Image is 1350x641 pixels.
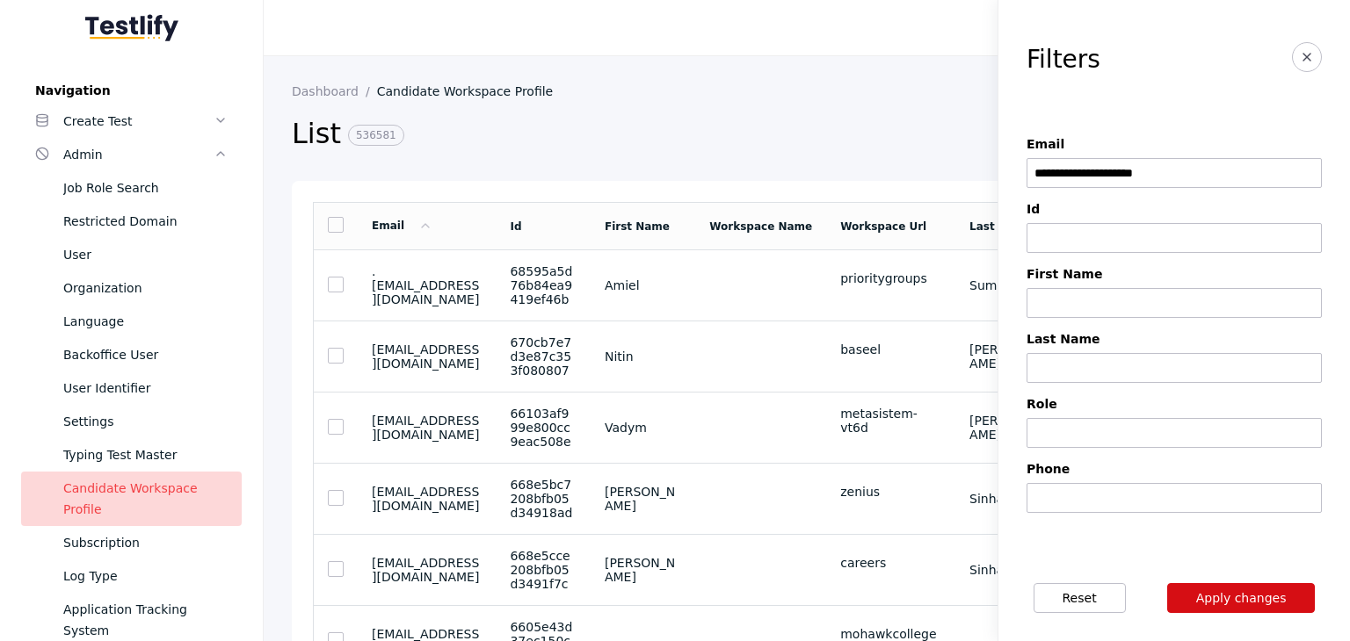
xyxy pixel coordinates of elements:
[510,478,576,520] section: 668e5bc7208bfb05d34918ad
[21,83,242,97] label: Navigation
[372,264,482,306] section: .[EMAIL_ADDRESS][DOMAIN_NAME]
[510,407,576,449] section: 66103af999e800cc9eac508e
[1027,462,1322,476] label: Phone
[63,111,214,132] div: Create Test
[21,205,242,238] a: Restricted Domain
[510,220,521,233] a: Id
[63,311,228,332] div: Language
[1027,46,1100,74] h3: Filters
[63,144,214,165] div: Admin
[510,264,576,306] section: 68595a5d76b84ea9419ef46b
[21,171,242,205] a: Job Role Search
[21,371,242,405] a: User Identifier
[21,338,242,371] a: Backoffice User
[348,125,404,146] span: 536581
[63,177,228,198] div: Job Role Search
[605,421,681,435] section: Vadym
[969,563,1045,577] section: Sinha
[969,220,1033,233] a: Last Name
[1167,583,1316,613] button: Apply changes
[605,556,681,584] section: [PERSON_NAME]
[21,559,242,593] a: Log Type
[372,414,482,442] section: [EMAIL_ADDRESS][DOMAIN_NAME]
[969,414,1045,442] section: [PERSON_NAME]
[21,405,242,438] a: Settings
[85,14,178,41] img: Testlify - Backoffice
[21,305,242,338] a: Language
[63,244,228,265] div: User
[21,472,242,526] a: Candidate Workspace Profile
[510,549,576,591] section: 668e5cce208bfb05d3491f7c
[292,116,1049,153] h2: List
[1027,202,1322,216] label: Id
[605,220,670,233] a: First Name
[826,203,955,250] td: Workspace Url
[63,344,228,365] div: Backoffice User
[63,411,228,432] div: Settings
[605,349,681,364] section: Nitin
[1027,332,1322,346] label: Last Name
[372,342,482,371] section: [EMAIL_ADDRESS][DOMAIN_NAME]
[63,478,228,520] div: Candidate Workspace Profile
[63,532,228,553] div: Subscription
[969,342,1045,371] section: [PERSON_NAME]
[1027,137,1322,151] label: Email
[840,407,941,435] div: metasistem-vt6d
[63,599,228,641] div: Application Tracking System
[63,565,228,587] div: Log Type
[969,492,1045,506] section: Sinha
[63,211,228,232] div: Restricted Domain
[1034,583,1126,613] button: Reset
[840,627,941,641] div: mohawkcollege
[292,84,377,98] a: Dashboard
[63,378,228,399] div: User Identifier
[605,278,681,292] section: Amiel
[372,485,482,513] section: [EMAIL_ADDRESS][DOMAIN_NAME]
[21,238,242,271] a: User
[840,485,941,499] div: zenius
[372,220,432,232] a: Email
[372,556,482,584] section: [EMAIL_ADDRESS][DOMAIN_NAME]
[840,271,941,285] div: prioritygroups
[605,485,681,513] section: [PERSON_NAME]
[969,278,1045,292] section: Sumayao
[695,203,826,250] td: Workspace Name
[21,438,242,472] a: Typing Test Master
[840,342,941,357] div: baseel
[63,444,228,465] div: Typing Test Master
[21,271,242,305] a: Organization
[1027,267,1322,281] label: First Name
[840,556,941,570] div: careers
[510,335,576,378] section: 670cb7e7d3e87c353f080807
[377,84,568,98] a: Candidate Workspace Profile
[21,526,242,559] a: Subscription
[63,277,228,299] div: Organization
[1027,397,1322,411] label: Role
